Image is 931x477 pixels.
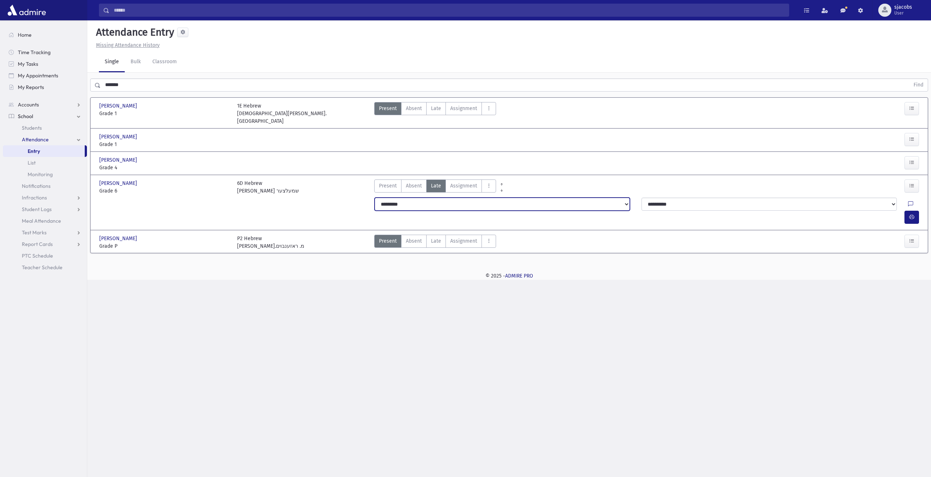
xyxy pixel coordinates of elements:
[18,32,32,38] span: Home
[431,182,441,190] span: Late
[431,105,441,112] span: Late
[379,182,397,190] span: Present
[3,203,87,215] a: Student Logs
[894,4,912,10] span: sjacobs
[3,134,87,145] a: Attendance
[28,148,40,154] span: Entry
[3,192,87,203] a: Infractions
[450,182,477,190] span: Assignment
[99,133,139,141] span: [PERSON_NAME]
[18,72,58,79] span: My Appointments
[3,145,85,157] a: Entry
[18,49,51,56] span: Time Tracking
[22,125,42,131] span: Students
[22,241,53,247] span: Report Cards
[28,171,53,178] span: Monitoring
[6,3,48,17] img: AdmirePro
[3,47,87,58] a: Time Tracking
[894,10,912,16] span: User
[3,29,87,41] a: Home
[99,242,230,250] span: Grade P
[99,164,230,171] span: Grade 4
[28,159,36,166] span: List
[22,136,49,143] span: Attendance
[3,70,87,81] a: My Appointments
[3,58,87,70] a: My Tasks
[3,81,87,93] a: My Reports
[505,273,533,279] a: ADMIRE PRO
[18,84,44,90] span: My Reports
[125,52,147,72] a: Bulk
[22,194,47,201] span: Infractions
[431,237,441,245] span: Late
[450,237,477,245] span: Assignment
[99,179,139,187] span: [PERSON_NAME]
[3,99,87,110] a: Accounts
[22,229,47,236] span: Test Marks
[909,79,928,91] button: Find
[379,105,397,112] span: Present
[406,237,422,245] span: Absent
[450,105,477,112] span: Assignment
[18,61,38,67] span: My Tasks
[3,122,87,134] a: Students
[3,250,87,262] a: PTC Schedule
[379,237,397,245] span: Present
[93,26,174,39] h5: Attendance Entry
[22,206,52,213] span: Student Logs
[99,272,919,280] div: © 2025 -
[99,52,125,72] a: Single
[18,101,39,108] span: Accounts
[99,235,139,242] span: [PERSON_NAME]
[237,235,304,250] div: P2 Hebrew [PERSON_NAME].מ. ראזענבוים
[22,183,51,189] span: Notifications
[3,169,87,180] a: Monitoring
[374,179,496,195] div: AttTypes
[18,113,33,120] span: School
[93,42,160,48] a: Missing Attendance History
[99,110,230,117] span: Grade 1
[3,180,87,192] a: Notifications
[237,102,368,125] div: 1E Hebrew [DEMOGRAPHIC_DATA][PERSON_NAME]. [GEOGRAPHIC_DATA]
[406,105,422,112] span: Absent
[374,102,496,125] div: AttTypes
[22,252,53,259] span: PTC Schedule
[3,227,87,238] a: Test Marks
[374,235,496,250] div: AttTypes
[3,238,87,250] a: Report Cards
[237,179,299,195] div: 6D Hebrew [PERSON_NAME] שמעלצער
[96,42,160,48] u: Missing Attendance History
[22,218,61,224] span: Meal Attendance
[3,157,87,169] a: List
[3,262,87,273] a: Teacher Schedule
[22,264,63,271] span: Teacher Schedule
[406,182,422,190] span: Absent
[109,4,789,17] input: Search
[3,215,87,227] a: Meal Attendance
[99,156,139,164] span: [PERSON_NAME]
[99,141,230,148] span: Grade 1
[3,110,87,122] a: School
[99,187,230,195] span: Grade 6
[99,102,139,110] span: [PERSON_NAME]
[147,52,183,72] a: Classroom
